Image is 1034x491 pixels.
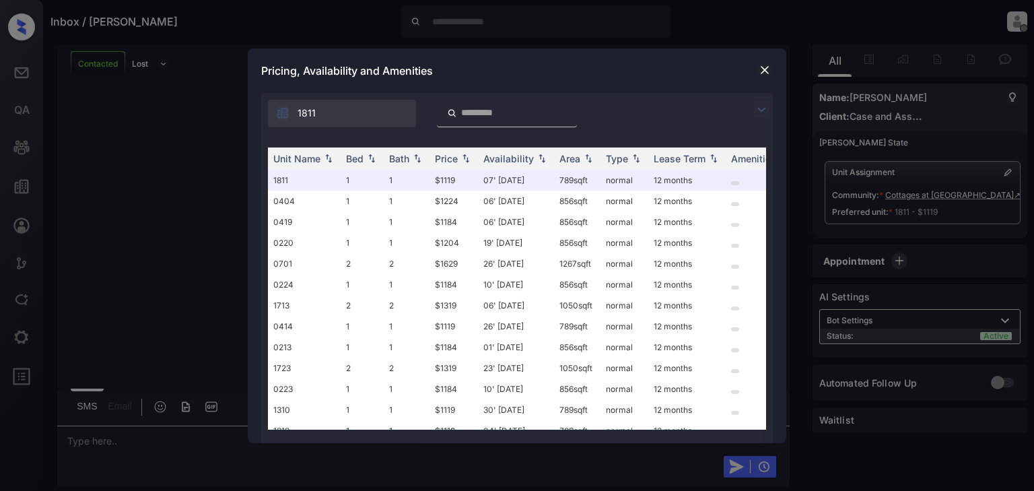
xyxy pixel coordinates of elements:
[478,253,554,274] td: 26' [DATE]
[384,337,429,358] td: 1
[384,211,429,232] td: 1
[384,379,429,399] td: 1
[341,232,384,253] td: 1
[554,399,600,420] td: 789 sqft
[478,420,554,441] td: 04' [DATE]
[459,154,473,163] img: sorting
[384,295,429,316] td: 2
[384,420,429,441] td: 1
[447,107,457,119] img: icon-zuma
[384,316,429,337] td: 1
[600,358,648,379] td: normal
[268,211,341,232] td: 0419
[384,253,429,274] td: 2
[268,358,341,379] td: 1723
[429,358,478,379] td: $1319
[341,399,384,420] td: 1
[341,358,384,379] td: 2
[429,191,478,211] td: $1224
[298,106,316,121] span: 1811
[478,274,554,295] td: 10' [DATE]
[429,253,478,274] td: $1629
[384,274,429,295] td: 1
[600,337,648,358] td: normal
[554,170,600,191] td: 789 sqft
[341,191,384,211] td: 1
[429,399,478,420] td: $1119
[273,153,320,164] div: Unit Name
[648,253,726,274] td: 12 months
[535,154,549,163] img: sorting
[600,379,648,399] td: normal
[554,379,600,399] td: 856 sqft
[341,170,384,191] td: 1
[341,274,384,295] td: 1
[478,358,554,379] td: 23' [DATE]
[341,420,384,441] td: 1
[758,63,771,77] img: close
[341,379,384,399] td: 1
[600,211,648,232] td: normal
[554,253,600,274] td: 1267 sqft
[268,420,341,441] td: 1818
[554,420,600,441] td: 789 sqft
[600,420,648,441] td: normal
[554,274,600,295] td: 856 sqft
[554,191,600,211] td: 856 sqft
[554,295,600,316] td: 1050 sqft
[429,295,478,316] td: $1319
[554,211,600,232] td: 856 sqft
[429,379,478,399] td: $1184
[606,153,628,164] div: Type
[648,316,726,337] td: 12 months
[648,274,726,295] td: 12 months
[341,316,384,337] td: 1
[600,274,648,295] td: normal
[384,399,429,420] td: 1
[429,274,478,295] td: $1184
[268,379,341,399] td: 0223
[268,253,341,274] td: 0701
[753,102,769,118] img: icon-zuma
[600,170,648,191] td: normal
[600,253,648,274] td: normal
[268,232,341,253] td: 0220
[322,154,335,163] img: sorting
[478,232,554,253] td: 19' [DATE]
[346,153,364,164] div: Bed
[268,170,341,191] td: 1811
[600,316,648,337] td: normal
[384,191,429,211] td: 1
[429,211,478,232] td: $1184
[559,153,580,164] div: Area
[248,48,786,93] div: Pricing, Availability and Amenities
[600,232,648,253] td: normal
[478,211,554,232] td: 06' [DATE]
[429,232,478,253] td: $1204
[341,295,384,316] td: 2
[648,232,726,253] td: 12 months
[411,154,424,163] img: sorting
[435,153,458,164] div: Price
[478,379,554,399] td: 10' [DATE]
[429,316,478,337] td: $1119
[429,420,478,441] td: $1119
[268,316,341,337] td: 0414
[648,399,726,420] td: 12 months
[268,337,341,358] td: 0213
[478,170,554,191] td: 07' [DATE]
[600,399,648,420] td: normal
[478,191,554,211] td: 06' [DATE]
[365,154,378,163] img: sorting
[600,191,648,211] td: normal
[648,337,726,358] td: 12 months
[341,337,384,358] td: 1
[648,211,726,232] td: 12 months
[648,191,726,211] td: 12 months
[648,295,726,316] td: 12 months
[707,154,720,163] img: sorting
[483,153,534,164] div: Availability
[341,253,384,274] td: 2
[554,316,600,337] td: 789 sqft
[648,379,726,399] td: 12 months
